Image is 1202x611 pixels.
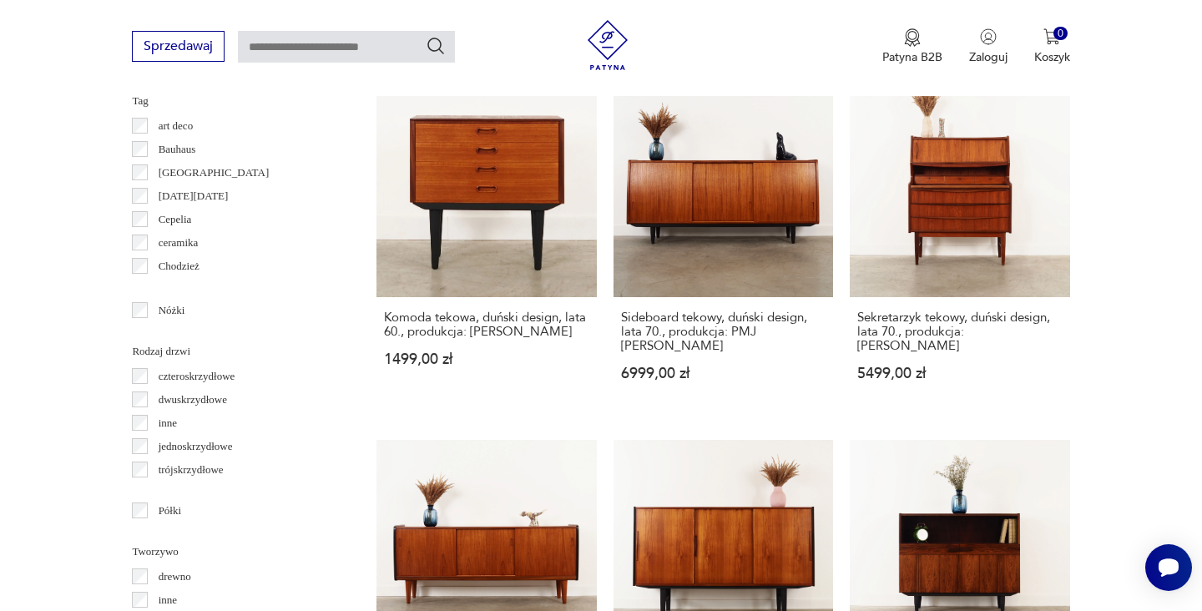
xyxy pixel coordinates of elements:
[882,28,942,65] button: Patyna B2B
[614,77,833,412] a: Sideboard tekowy, duński design, lata 70., produkcja: PMJ Viby JSideboard tekowy, duński design, ...
[159,367,235,386] p: czteroskrzydłowe
[376,77,596,412] a: Komoda tekowa, duński design, lata 60., produkcja: DaniaKomoda tekowa, duński design, lata 60., p...
[1145,544,1192,591] iframe: Smartsupp widget button
[583,20,633,70] img: Patyna - sklep z meblami i dekoracjami vintage
[159,234,199,252] p: ceramika
[159,257,199,275] p: Chodzież
[159,280,199,299] p: Ćmielów
[159,140,196,159] p: Bauhaus
[384,352,588,366] p: 1499,00 zł
[159,301,185,320] p: Nóżki
[159,117,194,135] p: art deco
[132,92,336,110] p: Tag
[969,28,1008,65] button: Zaloguj
[850,77,1069,412] a: Sekretarzyk tekowy, duński design, lata 70., produkcja: DaniaSekretarzyk tekowy, duński design, l...
[1034,28,1070,65] button: 0Koszyk
[132,543,336,561] p: Tworzywo
[882,28,942,65] a: Ikona medaluPatyna B2B
[132,42,225,53] a: Sprzedawaj
[159,461,224,479] p: trójskrzydłowe
[426,36,446,56] button: Szukaj
[1043,28,1060,45] img: Ikona koszyka
[159,437,233,456] p: jednoskrzydłowe
[904,28,921,47] img: Ikona medalu
[159,391,227,409] p: dwuskrzydłowe
[132,31,225,62] button: Sprzedawaj
[969,49,1008,65] p: Zaloguj
[159,187,229,205] p: [DATE][DATE]
[857,366,1062,381] p: 5499,00 zł
[857,311,1062,353] h3: Sekretarzyk tekowy, duński design, lata 70., produkcja: [PERSON_NAME]
[882,49,942,65] p: Patyna B2B
[621,311,826,353] h3: Sideboard tekowy, duński design, lata 70., produkcja: PMJ [PERSON_NAME]
[159,591,177,609] p: inne
[1053,27,1068,41] div: 0
[621,366,826,381] p: 6999,00 zł
[980,28,997,45] img: Ikonka użytkownika
[159,414,177,432] p: inne
[159,210,192,229] p: Cepelia
[159,164,270,182] p: [GEOGRAPHIC_DATA]
[1034,49,1070,65] p: Koszyk
[384,311,588,339] h3: Komoda tekowa, duński design, lata 60., produkcja: [PERSON_NAME]
[159,568,191,586] p: drewno
[132,342,336,361] p: Rodzaj drzwi
[159,502,181,520] p: Półki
